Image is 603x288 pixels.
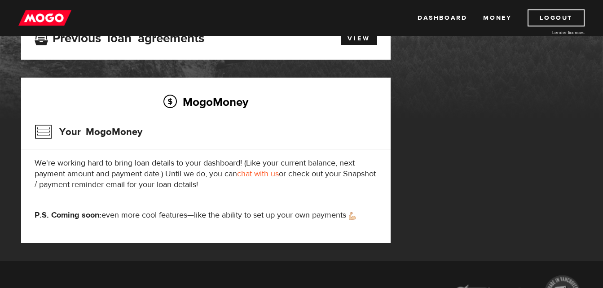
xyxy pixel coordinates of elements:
h3: Your MogoMoney [35,120,142,144]
img: strong arm emoji [349,212,356,220]
h3: Previous loan agreements [35,31,204,43]
a: View [341,32,377,45]
a: Dashboard [418,9,467,26]
p: We're working hard to bring loan details to your dashboard! (Like your current balance, next paym... [35,158,377,190]
h2: MogoMoney [35,92,377,111]
a: Money [483,9,511,26]
a: chat with us [237,169,279,179]
p: even more cool features—like the ability to set up your own payments [35,210,377,221]
strong: P.S. Coming soon: [35,210,101,220]
a: Logout [528,9,585,26]
a: Lender licences [517,29,585,36]
img: mogo_logo-11ee424be714fa7cbb0f0f49df9e16ec.png [18,9,71,26]
iframe: LiveChat chat widget [423,79,603,288]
